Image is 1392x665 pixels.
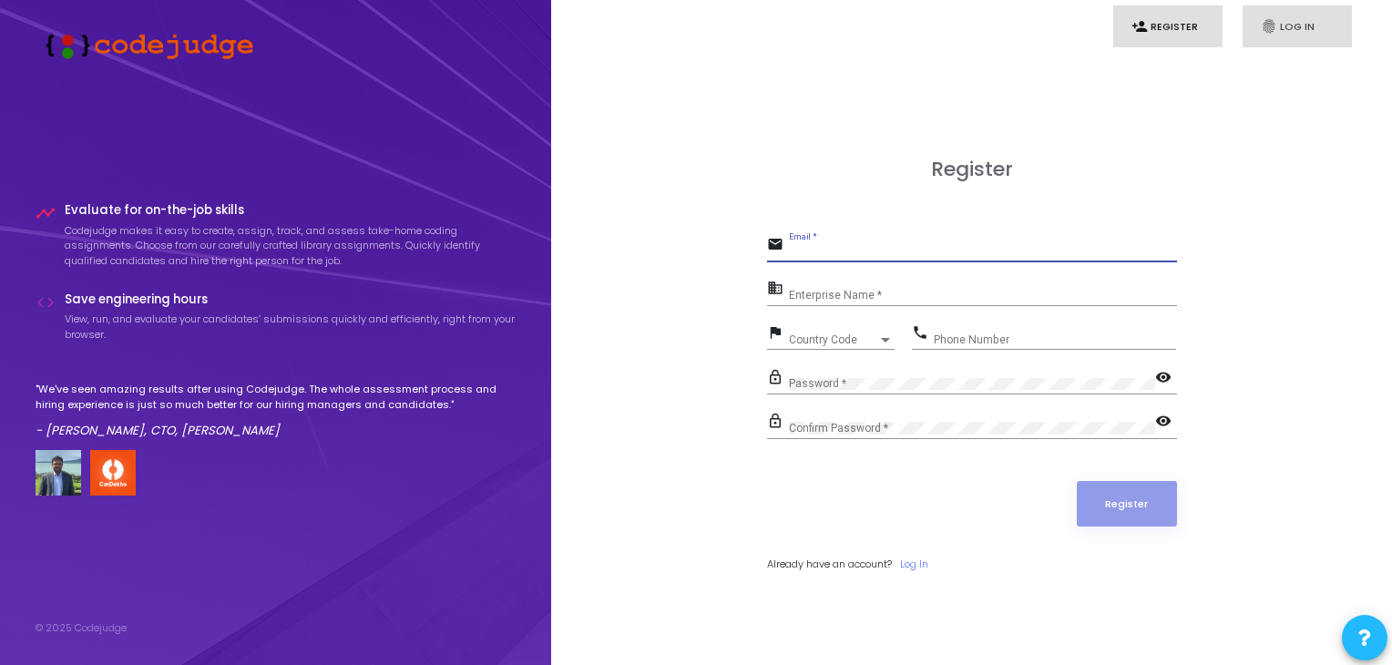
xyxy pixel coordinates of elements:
i: person_add [1131,18,1148,35]
input: Enterprise Name [789,289,1177,302]
img: company-logo [90,450,136,496]
mat-icon: email [767,235,789,257]
span: Country Code [789,334,878,345]
img: user image [36,450,81,496]
button: Register [1077,481,1177,527]
div: © 2025 Codejudge [36,620,127,636]
a: Log In [900,557,928,572]
mat-icon: business [767,279,789,301]
input: Phone Number [934,333,1176,346]
h4: Save engineering hours [65,292,517,307]
p: "We've seen amazing results after using Codejudge. The whole assessment process and hiring experi... [36,382,517,412]
h3: Register [767,158,1177,181]
span: Already have an account? [767,557,892,571]
a: fingerprintLog In [1243,5,1352,48]
input: Email [789,244,1177,257]
a: person_addRegister [1113,5,1223,48]
p: View, run, and evaluate your candidates’ submissions quickly and efficiently, right from your bro... [65,312,517,342]
mat-icon: lock_outline [767,412,789,434]
em: - [PERSON_NAME], CTO, [PERSON_NAME] [36,422,280,439]
p: Codejudge makes it easy to create, assign, track, and assess take-home coding assignments. Choose... [65,223,517,269]
i: code [36,292,56,312]
i: fingerprint [1261,18,1277,35]
mat-icon: visibility [1155,412,1177,434]
mat-icon: phone [912,323,934,345]
mat-icon: visibility [1155,368,1177,390]
h4: Evaluate for on-the-job skills [65,203,517,218]
mat-icon: flag [767,323,789,345]
i: timeline [36,203,56,223]
mat-icon: lock_outline [767,368,789,390]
